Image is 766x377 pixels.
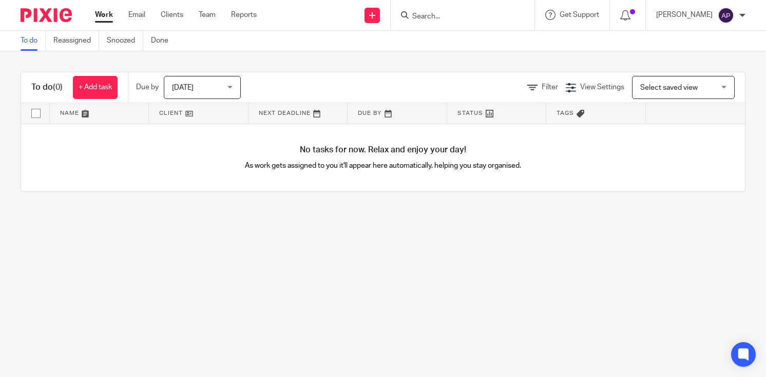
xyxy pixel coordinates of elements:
[231,10,257,20] a: Reports
[21,145,745,155] h4: No tasks for now. Relax and enjoy your day!
[656,10,713,20] p: [PERSON_NAME]
[557,110,574,116] span: Tags
[199,10,216,20] a: Team
[411,12,504,22] input: Search
[21,8,72,22] img: Pixie
[580,84,624,91] span: View Settings
[95,10,113,20] a: Work
[161,10,183,20] a: Clients
[202,161,564,171] p: As work gets assigned to you it'll appear here automatically, helping you stay organised.
[53,31,99,51] a: Reassigned
[31,82,63,93] h1: To do
[560,11,599,18] span: Get Support
[128,10,145,20] a: Email
[136,82,159,92] p: Due by
[73,76,118,99] a: + Add task
[107,31,143,51] a: Snoozed
[640,84,698,91] span: Select saved view
[21,31,46,51] a: To do
[172,84,194,91] span: [DATE]
[542,84,558,91] span: Filter
[53,83,63,91] span: (0)
[151,31,176,51] a: Done
[718,7,734,24] img: svg%3E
